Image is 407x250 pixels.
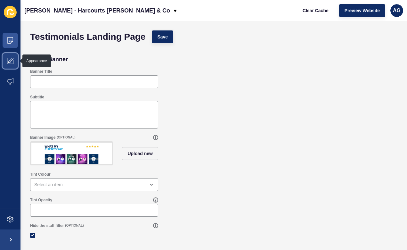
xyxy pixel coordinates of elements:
[30,178,158,191] div: open menu
[303,7,329,14] span: Clear Cache
[345,7,380,14] span: Preview Website
[65,223,84,228] span: (OPTIONAL)
[30,223,64,228] label: Hide the staff filter
[152,30,173,43] button: Save
[57,135,75,140] span: (OPTIONAL)
[127,150,153,157] span: Upload new
[157,34,168,40] span: Save
[30,69,52,74] label: Banner Title
[26,58,47,63] div: Appearance
[393,7,401,14] span: AG
[297,4,334,17] button: Clear Cache
[122,147,158,160] button: Upload new
[31,143,112,164] img: d401f75a27fbb039be74db86725ba6bf.png
[30,172,51,177] label: Tint Colour
[30,34,145,40] h1: Testimonials Landing Page
[339,4,385,17] button: Preview Website
[30,197,52,203] label: Tint Opacity
[24,3,170,19] p: [PERSON_NAME] - Harcourts [PERSON_NAME] & Co
[30,95,44,100] label: Subtitle
[30,135,55,140] label: Banner Image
